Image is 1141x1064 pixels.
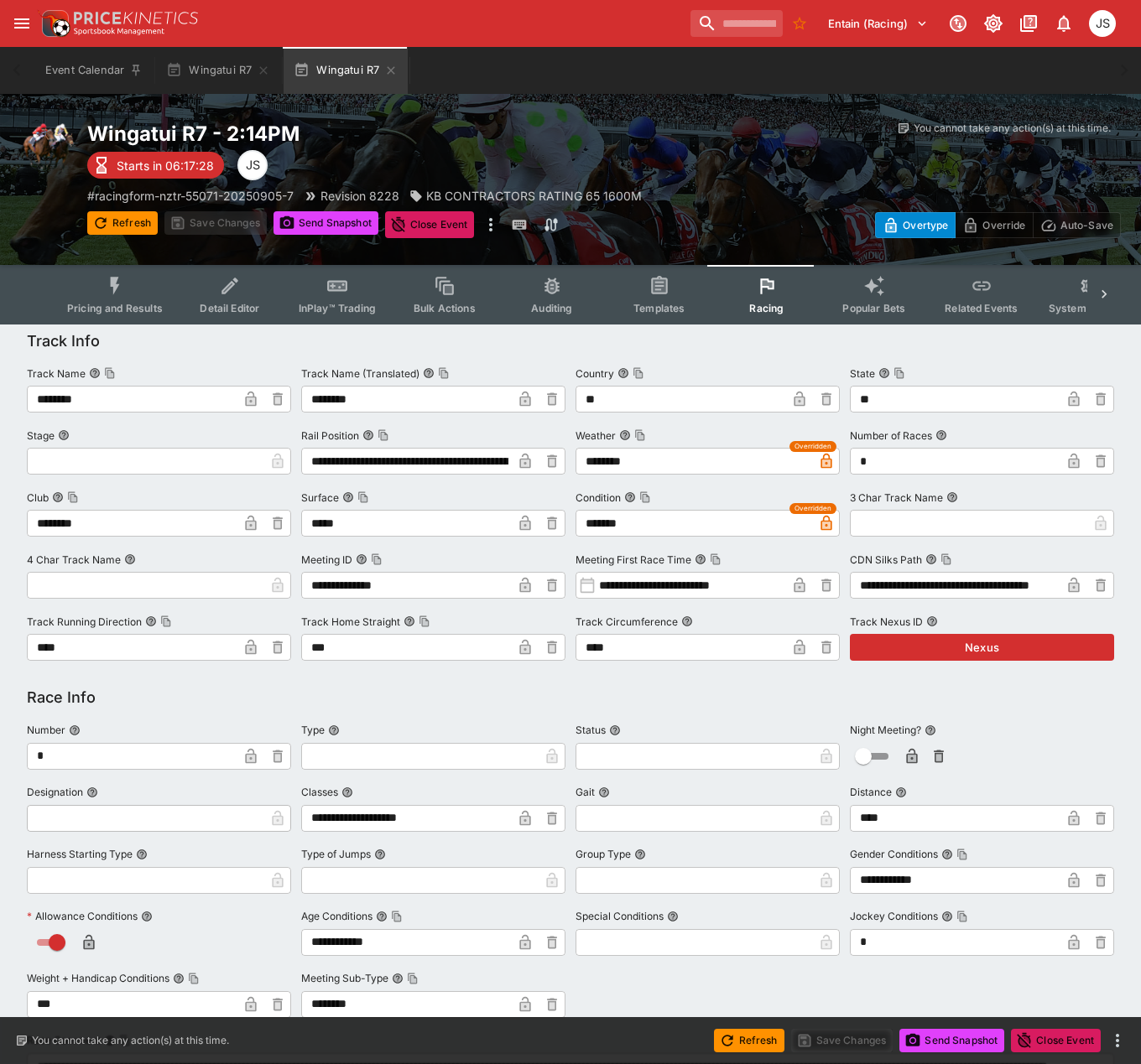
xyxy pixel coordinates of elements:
[850,553,922,567] p: CDN Silks Path
[576,909,664,923] p: Special Conditions
[27,909,138,923] p: Allowance Conditions
[634,849,646,860] button: Group Type
[32,1033,229,1048] p: You cannot take any action(s) at this time.
[818,10,938,37] button: Select Tenant
[576,723,606,737] p: Status
[1033,212,1121,238] button: Auto-Save
[619,429,631,441] button: WeatherCopy To Clipboard
[1089,10,1116,37] div: John Seaton
[1011,1029,1101,1052] button: Close Event
[956,849,968,860] button: Copy To Clipboard
[633,367,644,379] button: Copy To Clipboard
[426,187,642,205] p: KB CONTRACTORS RATING 65 1600M
[104,367,116,379] button: Copy To Clipboard
[301,971,388,985] p: Meeting Sub-Type
[117,157,214,174] p: Starts in 06:17:28
[58,429,70,441] button: Stage
[850,428,932,443] p: Number of Races
[20,121,74,174] img: horse_racing.png
[598,786,610,798] button: Gait
[850,634,1114,661] button: Nexus
[385,211,475,238] button: Close Event
[850,366,875,381] p: State
[27,366,86,381] p: Track Name
[409,187,642,205] div: KB CONTRACTORS RATING 65 1600M
[850,490,943,505] p: 3 Char Track Name
[145,615,157,627] button: Track Running DirectionCopy To Clipboard
[320,187,399,205] p: Revision 8228
[667,911,679,922] button: Special Conditions
[328,724,340,736] button: Type
[301,366,419,381] p: Track Name (Translated)
[74,28,164,35] img: Sportsbook Management
[7,8,37,39] button: open drawer
[617,367,629,379] button: CountryCopy To Clipboard
[423,367,435,379] button: Track Name (Translated)Copy To Clipboard
[67,491,79,503] button: Copy To Clipboard
[371,553,383,565] button: Copy To Clipboard
[87,187,294,205] p: Copy To Clipboard
[378,429,389,441] button: Copy To Clipboard
[301,615,400,629] p: Track Home Straight
[850,615,923,629] p: Track Nexus ID
[27,688,96,707] h5: Race Info
[301,490,339,505] p: Surface
[391,911,403,922] button: Copy To Clipboard
[1049,8,1079,39] button: Notifications
[356,553,367,565] button: Meeting IDCopy To Clipboard
[301,553,352,567] p: Meeting ID
[27,785,83,799] p: Designation
[407,973,419,984] button: Copy To Clipboard
[89,367,101,379] button: Track NameCopy To Clipboard
[899,1029,1004,1052] button: Send Snapshot
[392,973,404,984] button: Meeting Sub-TypeCopy To Clipboard
[35,47,153,94] button: Event Calendar
[894,367,905,379] button: Copy To Clipboard
[531,302,572,314] span: Auditing
[362,429,374,441] button: Rail PositionCopy To Clipboard
[419,615,430,627] button: Copy To Clipboard
[639,491,651,503] button: Copy To Clipboard
[943,8,973,39] button: Connected to PK
[982,216,1025,234] p: Override
[875,212,956,238] button: Overtype
[301,428,359,443] p: Rail Position
[87,121,690,147] h2: Copy To Clipboard
[875,212,1121,238] div: Start From
[173,973,185,984] button: Weight + Handicap ConditionsCopy To Clipboard
[1107,1030,1128,1051] button: more
[714,1029,784,1052] button: Refresh
[576,553,691,567] p: Meeting First Race Time
[850,909,938,923] p: Jockey Conditions
[681,615,693,627] button: Track Circumference
[414,302,476,314] span: Bulk Actions
[895,786,907,798] button: Distance
[27,615,142,629] p: Track Running Direction
[878,367,890,379] button: StateCopy To Clipboard
[786,10,813,37] button: No Bookmarks
[87,211,158,235] button: Refresh
[925,724,936,736] button: Night Meeting?
[86,786,98,798] button: Designation
[27,428,55,443] p: Stage
[357,491,369,503] button: Copy To Clipboard
[946,491,958,503] button: 3 Char Track Name
[1060,216,1113,234] p: Auto-Save
[941,849,953,860] button: Gender ConditionsCopy To Clipboard
[37,7,70,40] img: PriceKinetics Logo
[284,47,408,94] button: Wingatui R7
[795,503,831,514] span: Overridden
[54,265,1087,324] div: Event type filters
[52,491,64,503] button: ClubCopy To Clipboard
[914,121,1111,136] p: You cannot take any action(s) at this time.
[27,331,100,350] h5: Track Info
[955,212,1033,238] button: Override
[1084,5,1121,42] button: John Seaton
[301,909,373,923] p: Age Conditions
[935,429,947,441] button: Number of Races
[633,302,685,314] span: Templates
[438,367,450,379] button: Copy To Clipboard
[850,785,892,799] p: Distance
[27,490,49,505] p: Club
[1013,8,1044,39] button: Documentation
